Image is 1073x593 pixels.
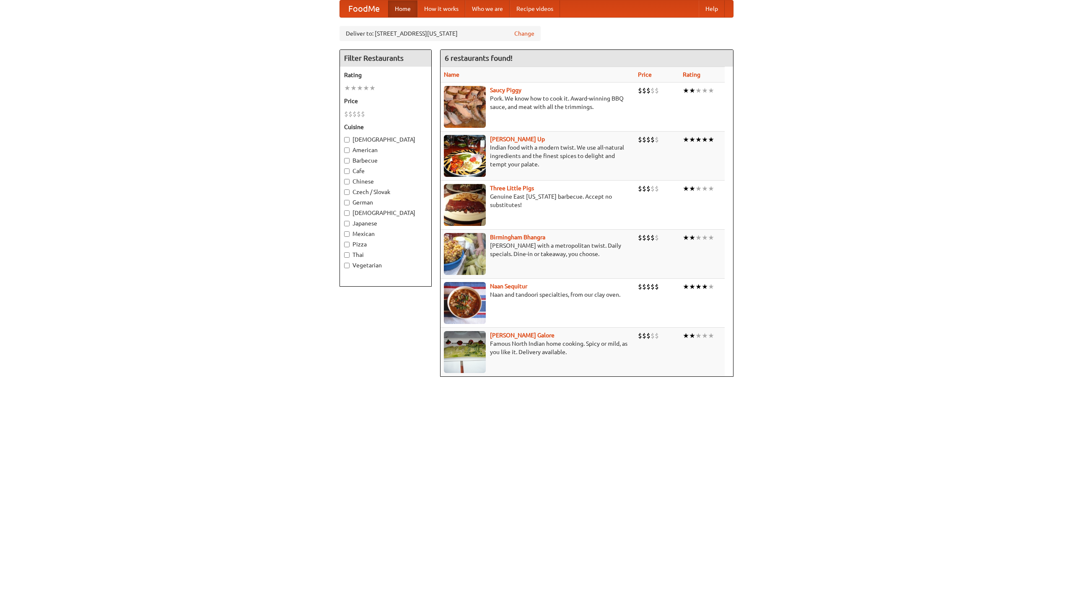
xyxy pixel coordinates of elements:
[444,233,486,275] img: bhangra.jpg
[344,148,350,153] input: American
[352,109,357,119] li: $
[344,209,427,217] label: [DEMOGRAPHIC_DATA]
[651,282,655,291] li: $
[344,71,427,79] h5: Rating
[465,0,510,17] a: Who we are
[490,136,545,142] a: [PERSON_NAME] Up
[344,168,350,174] input: Cafe
[344,179,350,184] input: Chinese
[683,184,689,193] li: ★
[344,188,427,196] label: Czech / Slovak
[344,137,350,142] input: [DEMOGRAPHIC_DATA]
[444,290,631,299] p: Naan and tandoori specialties, from our clay oven.
[490,234,545,241] b: Birmingham Bhangra
[344,135,427,144] label: [DEMOGRAPHIC_DATA]
[651,184,655,193] li: $
[344,219,427,228] label: Japanese
[655,86,659,95] li: $
[646,233,651,242] li: $
[444,331,486,373] img: currygalore.jpg
[683,233,689,242] li: ★
[702,331,708,340] li: ★
[344,230,427,238] label: Mexican
[638,86,642,95] li: $
[646,86,651,95] li: $
[702,135,708,144] li: ★
[646,135,651,144] li: $
[344,158,350,163] input: Barbecue
[490,185,534,192] a: Three Little Pigs
[444,192,631,209] p: Genuine East [US_STATE] barbecue. Accept no substitutes!
[708,233,714,242] li: ★
[638,331,642,340] li: $
[344,189,350,195] input: Czech / Slovak
[344,261,427,269] label: Vegetarian
[708,282,714,291] li: ★
[357,83,363,93] li: ★
[638,184,642,193] li: $
[638,233,642,242] li: $
[344,198,427,207] label: German
[344,263,350,268] input: Vegetarian
[357,109,361,119] li: $
[695,86,702,95] li: ★
[683,135,689,144] li: ★
[638,282,642,291] li: $
[708,184,714,193] li: ★
[344,146,427,154] label: American
[642,135,646,144] li: $
[344,240,427,249] label: Pizza
[444,86,486,128] img: saucy.jpg
[344,231,350,237] input: Mexican
[444,241,631,258] p: [PERSON_NAME] with a metropolitan twist. Daily specials. Dine-in or takeaway, you choose.
[689,282,695,291] li: ★
[695,135,702,144] li: ★
[702,86,708,95] li: ★
[683,331,689,340] li: ★
[344,167,427,175] label: Cafe
[689,233,695,242] li: ★
[444,143,631,168] p: Indian food with a modern twist. We use all-natural ingredients and the finest spices to delight ...
[490,283,527,290] b: Naan Sequitur
[445,54,513,62] ng-pluralize: 6 restaurants found!
[444,94,631,111] p: Pork. We know how to cook it. Award-winning BBQ sauce, and meat with all the trimmings.
[344,123,427,131] h5: Cuisine
[444,135,486,177] img: curryup.jpg
[683,71,700,78] a: Rating
[344,242,350,247] input: Pizza
[642,331,646,340] li: $
[444,282,486,324] img: naansequitur.jpg
[344,210,350,216] input: [DEMOGRAPHIC_DATA]
[417,0,465,17] a: How it works
[646,184,651,193] li: $
[510,0,560,17] a: Recipe videos
[388,0,417,17] a: Home
[683,86,689,95] li: ★
[490,87,521,93] a: Saucy Piggy
[708,86,714,95] li: ★
[344,221,350,226] input: Japanese
[344,156,427,165] label: Barbecue
[689,331,695,340] li: ★
[699,0,725,17] a: Help
[344,200,350,205] input: German
[638,135,642,144] li: $
[655,282,659,291] li: $
[344,97,427,105] h5: Price
[655,331,659,340] li: $
[363,83,369,93] li: ★
[689,135,695,144] li: ★
[651,233,655,242] li: $
[344,177,427,186] label: Chinese
[642,282,646,291] li: $
[651,135,655,144] li: $
[695,331,702,340] li: ★
[642,233,646,242] li: $
[708,331,714,340] li: ★
[651,86,655,95] li: $
[444,71,459,78] a: Name
[646,331,651,340] li: $
[490,332,555,339] b: [PERSON_NAME] Galore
